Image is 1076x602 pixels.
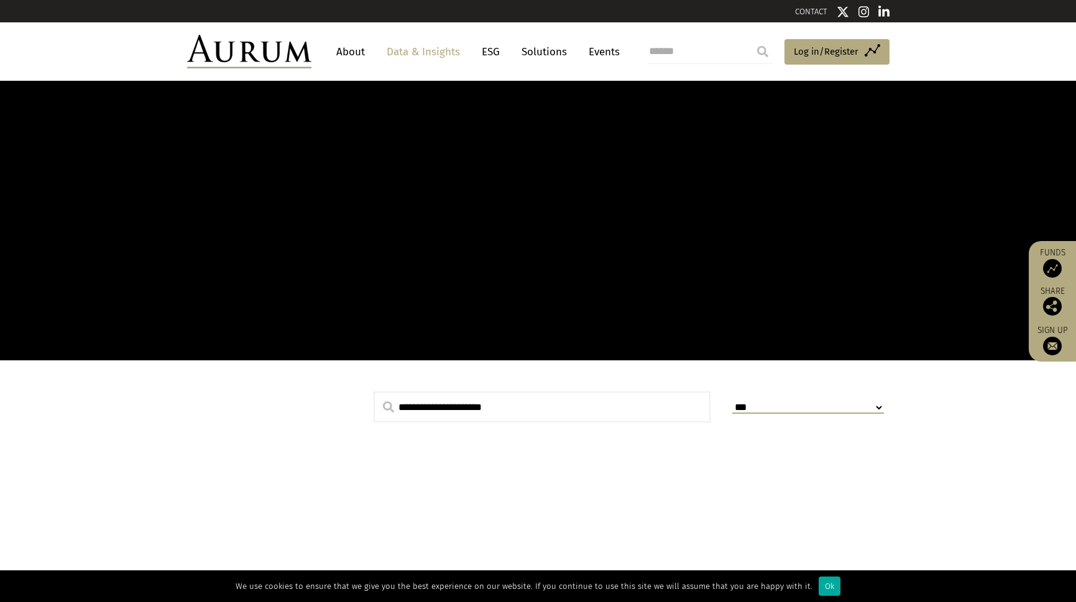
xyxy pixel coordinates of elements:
img: Aurum [187,35,311,68]
img: Instagram icon [858,6,870,18]
a: About [330,40,371,63]
a: Log in/Register [784,39,890,65]
a: Data & Insights [380,40,466,63]
img: Linkedin icon [878,6,890,18]
span: Log in/Register [794,44,858,59]
div: Share [1035,287,1070,316]
img: Share this post [1043,297,1062,316]
img: Access Funds [1043,259,1062,278]
a: Events [582,40,620,63]
a: Sign up [1035,325,1070,355]
img: Sign up to our newsletter [1043,337,1062,355]
img: search.svg [383,401,394,413]
a: CONTACT [795,7,827,16]
a: Funds [1035,247,1070,278]
input: Submit [750,39,775,64]
a: ESG [476,40,506,63]
div: Ok [819,577,840,596]
a: Solutions [515,40,573,63]
img: Twitter icon [837,6,849,18]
